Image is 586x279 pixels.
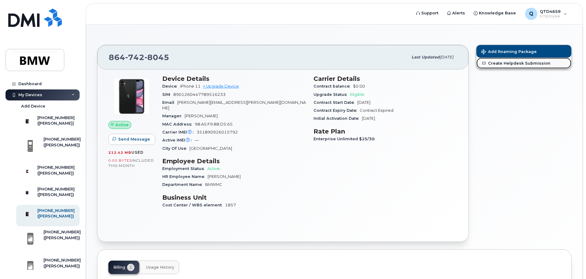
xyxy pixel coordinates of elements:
[476,45,571,58] button: Add Roaming Package
[162,203,225,207] span: Cost Center / WBS element
[162,92,173,97] span: SIM
[108,150,131,155] span: 212.42 MB
[353,84,365,89] span: $0.00
[162,157,306,165] h3: Employee Details
[360,108,393,113] span: Contract Expired
[162,100,306,110] span: [PERSON_NAME][EMAIL_ADDRESS][PERSON_NAME][DOMAIN_NAME]
[162,130,197,134] span: Carrier IMEI
[314,116,362,121] span: Initial Activation Date
[162,75,306,82] h3: Device Details
[162,174,208,179] span: HR Employee Name
[118,136,150,142] span: Send Message
[180,84,201,89] span: iPhone 11
[559,252,581,274] iframe: Messenger Launcher
[162,194,306,201] h3: Business Unit
[162,146,190,151] span: City Of Use
[225,203,236,207] span: 1857
[357,100,370,105] span: [DATE]
[115,122,129,128] span: Active
[208,174,241,179] span: [PERSON_NAME]
[162,138,195,142] span: Active IMEI
[108,158,132,163] span: 0.00 Bytes
[190,146,232,151] span: [GEOGRAPHIC_DATA]
[162,166,207,171] span: Employment Status
[440,55,453,59] span: [DATE]
[109,53,169,62] span: 864
[207,166,220,171] span: Active
[314,92,350,97] span: Upgrade Status
[195,138,199,142] span: —
[185,114,218,118] span: [PERSON_NAME]
[162,84,180,89] span: Device
[146,265,174,270] span: Usage History
[197,130,238,134] span: 351890926015792
[113,78,150,115] img: iPhone_11.jpg
[314,108,360,113] span: Contract Expiry Date
[314,137,378,141] span: Enterprise Unlimited $25/30
[362,116,375,121] span: [DATE]
[131,150,144,155] span: used
[195,122,233,126] span: 98:A5:F9:88:D5:65
[205,182,222,187] span: BMWMC
[162,100,177,105] span: Email
[162,182,205,187] span: Department Name
[314,75,457,82] h3: Carrier Details
[203,84,239,89] a: + Upgrade Device
[125,53,145,62] span: 742
[108,134,155,145] button: Send Message
[173,92,226,97] span: 8901260447789516233
[350,92,364,97] span: Eligible
[314,100,357,105] span: Contract Start Date
[481,49,537,55] span: Add Roaming Package
[411,55,440,59] span: Last updated
[162,122,195,126] span: MAC Address
[145,53,169,62] span: 8045
[314,84,353,89] span: Contract balance
[314,128,457,135] h3: Rate Plan
[162,114,185,118] span: Manager
[476,58,571,69] a: Create Helpdesk Submission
